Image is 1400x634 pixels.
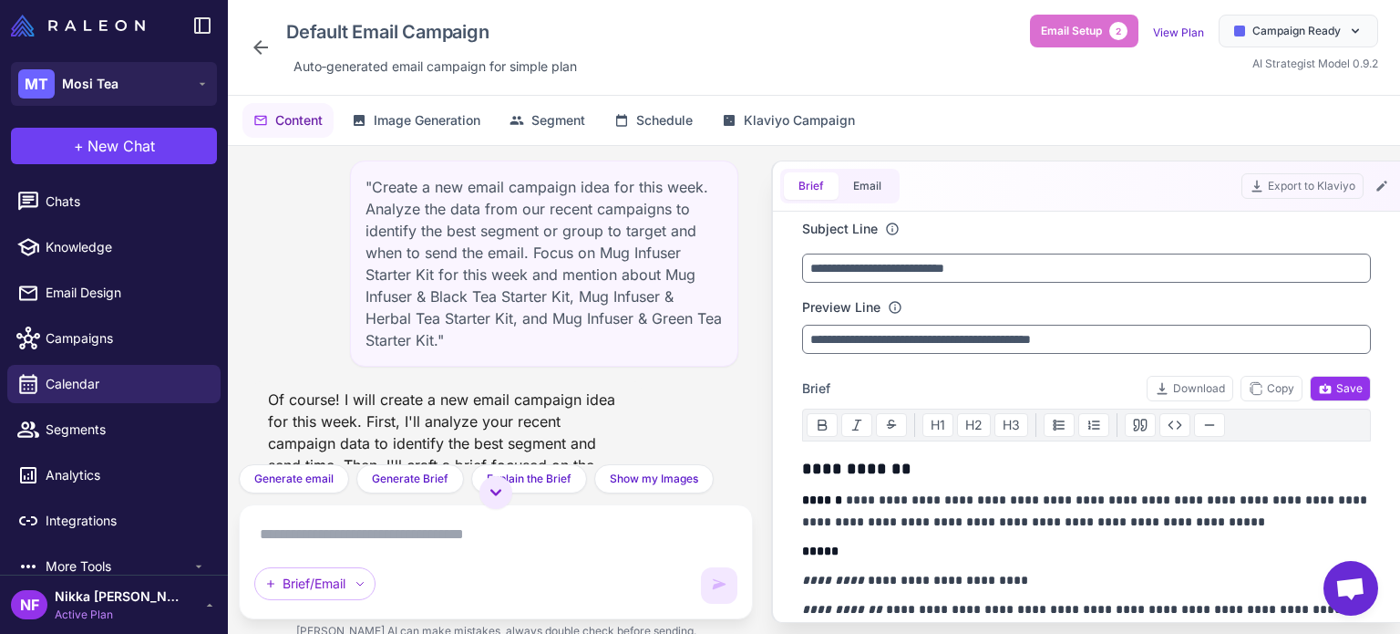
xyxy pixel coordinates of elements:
span: Copy [1249,380,1294,397]
button: MTMosi Tea [11,62,217,106]
span: Mosi Tea [62,74,118,94]
a: Email Design [7,274,221,312]
a: Knowledge [7,228,221,266]
div: Click to edit campaign name [279,15,584,49]
button: Export to Klaviyo [1241,173,1364,199]
span: Brief [802,379,830,399]
button: Email Setup2 [1030,15,1138,47]
button: H3 [994,413,1028,437]
button: Schedule [603,103,704,138]
div: Click to edit description [286,53,584,80]
a: Raleon Logo [11,15,152,36]
span: Campaign Ready [1252,23,1341,39]
a: Segments [7,411,221,449]
button: Email [839,172,896,200]
span: Nikka [PERSON_NAME] [55,587,182,607]
button: Content [242,103,334,138]
a: Calendar [7,365,221,403]
button: Generate Brief [356,464,464,494]
div: Of course! I will create a new email campaign idea for this week. First, I'll analyze your recent... [253,381,642,549]
div: "Create a new email campaign idea for this week. Analyze the data from our recent campaigns to id... [350,161,738,367]
span: Content [275,110,323,130]
label: Subject Line [802,219,878,239]
span: Email Setup [1041,23,1102,39]
button: Explain the Brief [471,464,587,494]
button: H2 [957,413,991,437]
span: + [74,135,84,157]
span: 2 [1109,22,1127,40]
button: Download [1147,376,1233,401]
span: Integrations [46,511,206,531]
div: NF [11,590,47,619]
span: Generate email [254,471,334,487]
button: Image Generation [341,103,491,138]
span: Generate Brief [372,471,448,487]
label: Preview Line [802,297,880,317]
button: Brief [784,172,839,200]
span: Email Design [46,283,206,303]
span: Calendar [46,374,206,394]
span: Klaviyo Campaign [744,110,855,130]
span: Knowledge [46,237,206,257]
span: Segments [46,420,206,440]
a: Chats [7,182,221,221]
span: Schedule [636,110,693,130]
button: Save [1310,376,1371,401]
span: Campaigns [46,328,206,348]
button: Segment [499,103,596,138]
a: Open chat [1323,561,1378,616]
button: Klaviyo Campaign [711,103,866,138]
span: Chats [46,192,206,212]
button: Generate email [239,464,349,494]
a: Integrations [7,502,221,540]
span: Save [1318,380,1363,397]
span: More Tools [46,556,191,577]
button: H1 [922,413,953,437]
button: Edit Email [1371,175,1393,197]
button: Show my Images [594,464,714,494]
a: Campaigns [7,319,221,358]
a: View Plan [1153,26,1204,39]
a: Analytics [7,456,221,494]
span: Auto‑generated email campaign for simple plan [293,57,577,77]
span: Analytics [46,465,206,485]
button: Copy [1240,376,1302,401]
span: Explain the Brief [487,471,571,487]
button: +New Chat [11,128,217,164]
div: MT [18,69,55,99]
span: Segment [531,110,585,130]
span: Show my Images [610,471,698,487]
span: New Chat [87,135,155,157]
img: Raleon Logo [11,15,145,36]
span: AI Strategist Model 0.9.2 [1252,57,1378,70]
span: Active Plan [55,607,182,623]
div: Brief/Email [254,567,376,600]
span: Image Generation [374,110,480,130]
